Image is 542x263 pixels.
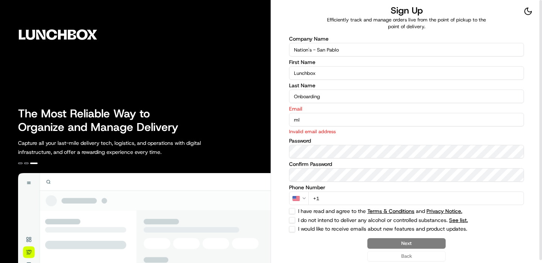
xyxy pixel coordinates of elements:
label: I would like to receive emails about new features and product updates. [298,226,486,232]
a: Terms & Conditions [367,208,414,214]
input: Enter your last name [289,90,524,103]
h2: The Most Reliable Way to Organize and Manage Delivery [18,107,187,134]
label: Password [289,138,524,143]
img: Company Logo [5,5,111,65]
span: See list. [449,217,468,223]
input: Enter phone number [308,192,524,205]
label: First Name [289,59,524,65]
p: Efficiently track and manage orders live from the point of pickup to the point of delivery. [322,17,491,30]
label: I have read and agree to the and [298,208,486,214]
p: Capture all your last-mile delivery tech, logistics, and operations with digital infrastructure, ... [18,138,235,157]
p: Invalid email address [289,128,524,135]
label: Company Name [289,36,524,41]
label: Phone Number [289,185,524,190]
input: Enter your company name [289,43,524,56]
a: Privacy Notice. [426,208,462,214]
button: I do not intend to deliver any alcohol or controlled substances. [449,217,468,223]
input: Enter your email address [289,113,524,126]
label: Last Name [289,83,524,88]
input: Enter your first name [289,66,524,80]
label: Email [289,106,524,111]
h1: Sign Up [391,5,423,17]
label: Confirm Password [289,161,524,167]
label: I do not intend to deliver any alcohol or controlled substances. [298,217,486,223]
